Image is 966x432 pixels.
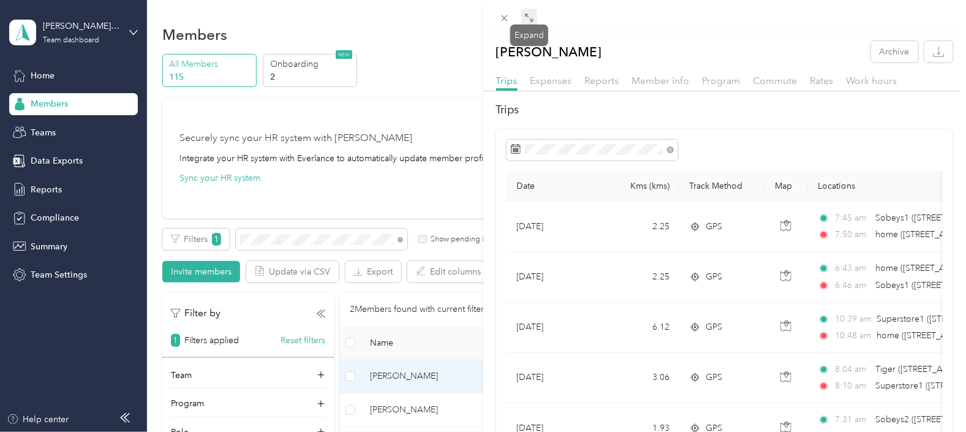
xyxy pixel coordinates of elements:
[765,171,808,202] th: Map
[836,413,870,426] span: 7:31 am
[507,252,598,302] td: [DATE]
[706,371,722,384] span: GPS
[836,211,870,225] span: 7:45 am
[585,75,619,86] span: Reports
[598,252,679,302] td: 2.25
[530,75,572,86] span: Expenses
[507,353,598,403] td: [DATE]
[598,353,679,403] td: 3.06
[810,75,834,86] span: Rates
[496,75,518,86] span: Trips
[507,202,598,252] td: [DATE]
[847,75,897,86] span: Work hours
[598,202,679,252] td: 2.25
[871,41,918,63] button: Archive
[507,303,598,353] td: [DATE]
[836,262,870,275] span: 6:43 am
[496,102,954,118] h2: Trips
[679,171,765,202] th: Track Method
[496,41,602,63] p: [PERSON_NAME]
[897,363,966,432] iframe: Everlance-gr Chat Button Frame
[836,228,870,241] span: 7:50 am
[753,75,798,86] span: Commute
[706,320,722,334] span: GPS
[836,363,870,376] span: 8:04 am
[703,75,741,86] span: Program
[507,171,598,202] th: Date
[598,171,679,202] th: Kms (kms)
[836,379,870,393] span: 8:10 am
[510,25,548,46] div: Expand
[706,270,722,284] span: GPS
[836,279,870,292] span: 6:46 am
[836,329,872,343] span: 10:48 am
[632,75,690,86] span: Member info
[836,313,872,326] span: 10:39 am
[598,303,679,353] td: 6.12
[706,220,722,233] span: GPS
